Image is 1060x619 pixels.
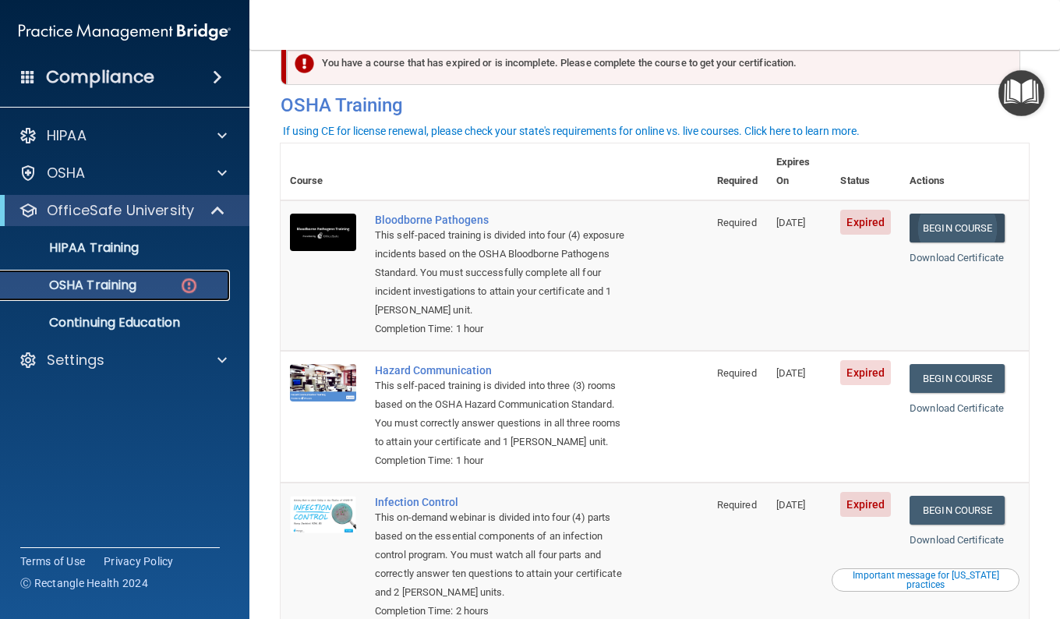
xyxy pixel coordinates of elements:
[281,123,862,139] button: If using CE for license renewal, please check your state's requirements for online vs. live cours...
[834,571,1017,589] div: Important message for [US_STATE] practices
[281,143,366,200] th: Course
[46,66,154,88] h4: Compliance
[708,143,767,200] th: Required
[840,492,891,517] span: Expired
[19,164,227,182] a: OSHA
[375,364,630,377] a: Hazard Communication
[375,377,630,451] div: This self-paced training is divided into three (3) rooms based on the OSHA Hazard Communication S...
[19,126,227,145] a: HIPAA
[375,496,630,508] a: Infection Control
[840,360,891,385] span: Expired
[10,240,139,256] p: HIPAA Training
[20,554,85,569] a: Terms of Use
[910,214,1005,242] a: Begin Course
[281,94,1029,116] h4: OSHA Training
[104,554,174,569] a: Privacy Policy
[375,226,630,320] div: This self-paced training is divided into four (4) exposure incidents based on the OSHA Bloodborne...
[375,508,630,602] div: This on-demand webinar is divided into four (4) parts based on the essential components of an inf...
[717,367,757,379] span: Required
[19,16,231,48] img: PMB logo
[831,143,900,200] th: Status
[47,126,87,145] p: HIPAA
[717,217,757,228] span: Required
[375,320,630,338] div: Completion Time: 1 hour
[47,164,86,182] p: OSHA
[910,252,1004,264] a: Download Certificate
[19,201,226,220] a: OfficeSafe University
[832,568,1019,592] button: Read this if you are a dental practitioner in the state of CA
[375,451,630,470] div: Completion Time: 1 hour
[840,210,891,235] span: Expired
[10,278,136,293] p: OSHA Training
[910,496,1005,525] a: Begin Course
[767,143,832,200] th: Expires On
[910,534,1004,546] a: Download Certificate
[776,367,806,379] span: [DATE]
[900,143,1029,200] th: Actions
[295,54,314,73] img: exclamation-circle-solid-danger.72ef9ffc.png
[47,201,194,220] p: OfficeSafe University
[10,315,223,331] p: Continuing Education
[998,70,1044,116] button: Open Resource Center
[910,402,1004,414] a: Download Certificate
[179,276,199,295] img: danger-circle.6113f641.png
[776,499,806,511] span: [DATE]
[20,575,148,591] span: Ⓒ Rectangle Health 2024
[717,499,757,511] span: Required
[47,351,104,370] p: Settings
[375,214,630,226] a: Bloodborne Pathogens
[910,364,1005,393] a: Begin Course
[19,351,227,370] a: Settings
[776,217,806,228] span: [DATE]
[283,126,860,136] div: If using CE for license renewal, please check your state's requirements for online vs. live cours...
[287,41,1020,85] div: You have a course that has expired or is incomplete. Please complete the course to get your certi...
